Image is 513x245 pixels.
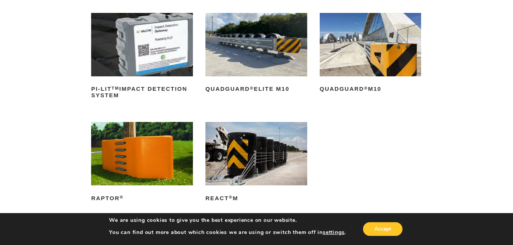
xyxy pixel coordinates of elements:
a: PI-LITTMImpact Detection System [91,13,193,101]
button: settings [323,229,344,236]
h2: REACT M [205,192,307,204]
a: REACT®M [205,122,307,204]
sup: ® [120,195,123,199]
p: We are using cookies to give you the best experience on our website. [109,217,346,224]
a: QuadGuard®M10 [320,13,421,95]
h2: QuadGuard M10 [320,83,421,95]
h2: PI-LIT Impact Detection System [91,83,193,101]
sup: ® [364,86,368,90]
h2: QuadGuard Elite M10 [205,83,307,95]
a: RAPTOR® [91,122,193,204]
p: You can find out more about which cookies we are using or switch them off in . [109,229,346,236]
sup: ® [250,86,254,90]
h2: RAPTOR [91,192,193,204]
button: Accept [363,222,403,236]
a: QuadGuard®Elite M10 [205,13,307,95]
sup: TM [112,86,119,90]
sup: ® [229,195,233,199]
